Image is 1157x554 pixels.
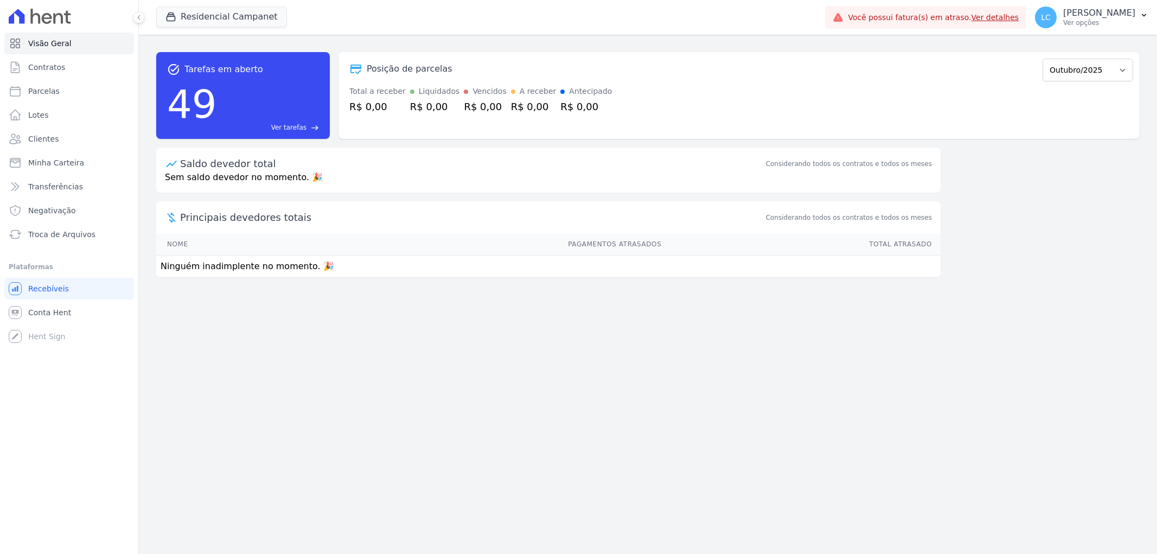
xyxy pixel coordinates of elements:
th: Pagamentos Atrasados [296,233,662,256]
button: Residencial Campanet [156,7,287,27]
span: Negativação [28,205,76,216]
span: Ver tarefas [271,123,306,132]
span: Você possui fatura(s) em atraso. [848,12,1019,23]
span: Considerando todos os contratos e todos os meses [766,213,932,222]
p: [PERSON_NAME] [1063,8,1135,18]
span: task_alt [167,63,180,76]
a: Visão Geral [4,33,134,54]
div: Plataformas [9,260,130,273]
div: Antecipado [569,86,612,97]
div: R$ 0,00 [410,99,460,114]
div: Vencidos [472,86,506,97]
p: Sem saldo devedor no momento. 🎉 [156,171,941,193]
a: Recebíveis [4,278,134,300]
td: Ninguém inadimplente no momento. 🎉 [156,256,941,278]
span: Troca de Arquivos [28,229,95,240]
a: Ver detalhes [971,13,1019,22]
a: Clientes [4,128,134,150]
a: Minha Carteira [4,152,134,174]
span: Transferências [28,181,83,192]
div: Saldo devedor total [180,156,764,171]
div: Posição de parcelas [367,62,452,75]
span: Recebíveis [28,283,69,294]
span: Parcelas [28,86,60,97]
div: R$ 0,00 [511,99,557,114]
div: Considerando todos os contratos e todos os meses [766,159,932,169]
div: Liquidados [419,86,460,97]
th: Nome [156,233,296,256]
div: 49 [167,76,217,132]
a: Conta Hent [4,302,134,323]
span: Clientes [28,133,59,144]
div: A receber [520,86,557,97]
span: Principais devedores totais [180,210,764,225]
span: LC [1041,14,1051,21]
span: Visão Geral [28,38,72,49]
a: Troca de Arquivos [4,224,134,245]
span: Contratos [28,62,65,73]
div: R$ 0,00 [349,99,406,114]
span: east [311,124,319,132]
a: Contratos [4,56,134,78]
a: Ver tarefas east [221,123,319,132]
a: Parcelas [4,80,134,102]
div: Total a receber [349,86,406,97]
a: Negativação [4,200,134,221]
a: Lotes [4,104,134,126]
th: Total Atrasado [662,233,941,256]
a: Transferências [4,176,134,198]
div: R$ 0,00 [560,99,612,114]
button: LC [PERSON_NAME] Ver opções [1026,2,1157,33]
span: Tarefas em aberto [184,63,263,76]
p: Ver opções [1063,18,1135,27]
span: Lotes [28,110,49,120]
span: Minha Carteira [28,157,84,168]
div: R$ 0,00 [464,99,506,114]
span: Conta Hent [28,307,71,318]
